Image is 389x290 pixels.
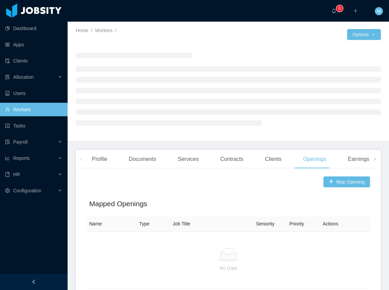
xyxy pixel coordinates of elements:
span: M [377,7,381,15]
button: icon: plusMap Opening [323,176,370,187]
a: Workers [95,28,113,33]
span: / [91,28,92,33]
i: icon: file-protect [5,140,10,144]
i: icon: book [5,172,10,177]
div: Services [172,150,204,169]
span: Type [139,221,149,226]
div: Documents [123,150,162,169]
i: icon: right [373,158,376,161]
a: icon: userWorkers [5,103,62,116]
i: icon: solution [5,75,10,79]
span: HR [13,172,20,177]
i: icon: line-chart [5,156,10,161]
button: Optionsicon: down [347,29,381,40]
span: Configuration [13,188,41,193]
a: icon: auditClients [5,54,62,68]
div: Contracts [215,150,249,169]
div: Profile [87,150,113,169]
i: icon: setting [5,188,10,193]
span: Job Title [173,221,190,226]
span: Actions [323,221,338,226]
a: icon: appstoreApps [5,38,62,51]
i: icon: bell [332,8,336,13]
span: Priority [289,221,304,226]
span: Payroll [13,139,28,145]
a: icon: robotUsers [5,87,62,100]
p: No Data [92,264,365,272]
span: Allocation [13,74,34,80]
span: Seniority [256,221,274,226]
span: Reports [13,155,30,161]
div: Clients [260,150,287,169]
span: Name [89,221,102,226]
sup: 0 [336,5,343,12]
i: icon: left [79,158,83,161]
a: icon: profileTasks [5,119,62,132]
a: Home [76,28,88,33]
i: icon: plus [353,8,358,13]
div: Openings [298,150,332,169]
a: icon: pie-chartDashboard [5,22,62,35]
span: / [115,28,117,33]
h2: Mapped Openings [89,198,367,209]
